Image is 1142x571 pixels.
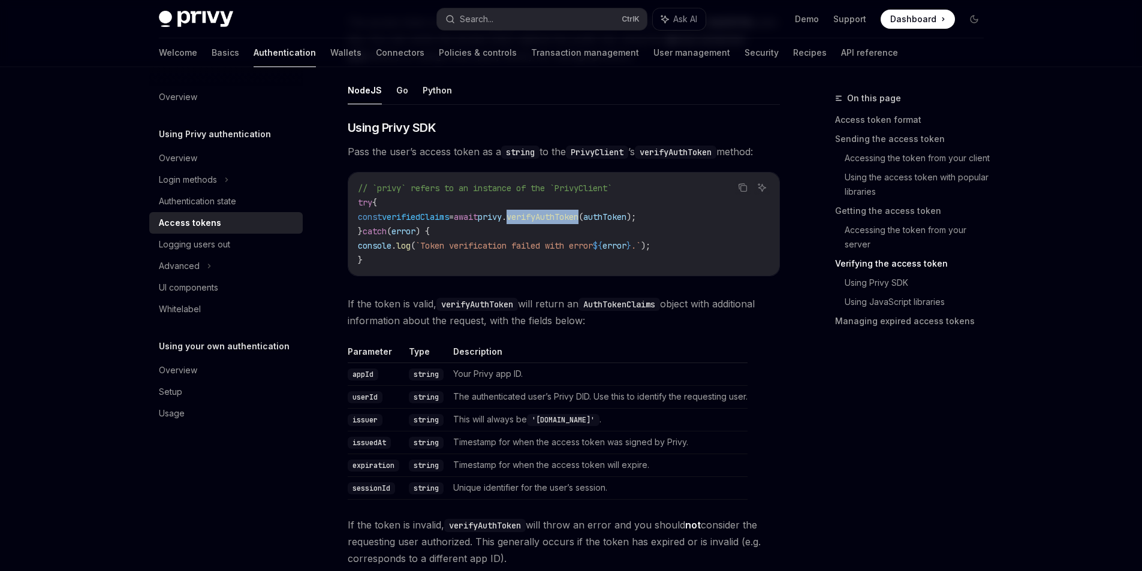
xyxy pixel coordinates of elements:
[358,255,363,265] span: }
[448,431,748,454] td: Timestamp for when the access token was signed by Privy.
[754,180,770,195] button: Ask AI
[159,280,218,295] div: UI components
[409,482,444,494] code: string
[159,90,197,104] div: Overview
[159,406,185,421] div: Usage
[348,143,780,160] span: Pass the user’s access token as a to the ’s method:
[391,226,415,237] span: error
[448,408,748,431] td: This will always be .
[411,240,415,251] span: (
[409,368,444,380] code: string
[415,226,430,237] span: ) {
[583,212,626,222] span: authToken
[845,292,993,312] a: Using JavaScript libraries
[404,346,448,363] th: Type
[149,147,303,169] a: Overview
[835,312,993,331] a: Managing expired access tokens
[653,8,706,30] button: Ask AI
[348,414,382,426] code: issuer
[376,38,424,67] a: Connectors
[502,212,507,222] span: .
[531,38,639,67] a: Transaction management
[159,216,221,230] div: Access tokens
[372,197,377,208] span: {
[641,240,650,251] span: );
[437,8,647,30] button: Search...CtrlK
[448,385,748,408] td: The authenticated user’s Privy DID. Use this to identify the requesting user.
[626,240,631,251] span: }
[460,12,493,26] div: Search...
[841,38,898,67] a: API reference
[454,212,478,222] span: await
[149,381,303,403] a: Setup
[685,519,701,531] strong: not
[965,10,984,29] button: Toggle dark mode
[348,391,382,403] code: userId
[795,13,819,25] a: Demo
[745,38,779,67] a: Security
[159,363,197,377] div: Overview
[793,38,827,67] a: Recipes
[396,76,408,104] button: Go
[735,180,751,195] button: Copy the contents from the code block
[358,183,612,194] span: // `privy` refers to an instance of the `PrivyClient`
[409,391,444,403] code: string
[478,212,502,222] span: privy
[409,414,444,426] code: string
[566,146,628,159] code: PrivyClient
[159,302,201,316] div: Whitelabel
[254,38,316,67] a: Authentication
[835,110,993,129] a: Access token format
[330,38,361,67] a: Wallets
[631,240,641,251] span: .`
[845,168,993,201] a: Using the access token with popular libraries
[348,460,399,472] code: expiration
[358,212,382,222] span: const
[149,403,303,424] a: Usage
[501,146,540,159] code: string
[593,240,602,251] span: ${
[348,119,436,136] span: Using Privy SDK
[635,146,716,159] code: verifyAuthToken
[527,414,599,426] code: '[DOMAIN_NAME]'
[833,13,866,25] a: Support
[409,460,444,472] code: string
[449,212,454,222] span: =
[159,259,200,273] div: Advanced
[159,339,290,354] h5: Using your own authentication
[348,482,395,494] code: sessionId
[436,298,518,311] code: verifyAuthToken
[835,201,993,220] a: Getting the access token
[358,197,372,208] span: try
[363,226,387,237] span: catch
[348,346,404,363] th: Parameter
[149,191,303,212] a: Authentication state
[212,38,239,67] a: Basics
[149,277,303,298] a: UI components
[622,14,640,24] span: Ctrl K
[845,149,993,168] a: Accessing the token from your client
[149,359,303,381] a: Overview
[835,129,993,149] a: Sending the access token
[159,385,182,399] div: Setup
[845,273,993,292] a: Using Privy SDK
[159,127,271,141] h5: Using Privy authentication
[159,151,197,165] div: Overview
[149,234,303,255] a: Logging users out
[415,240,593,251] span: `Token verification failed with error
[444,519,526,532] code: verifyAuthToken
[159,173,217,187] div: Login methods
[423,76,452,104] button: Python
[159,194,236,209] div: Authentication state
[396,240,411,251] span: log
[348,295,780,329] span: If the token is valid, will return an object with additional information about the request, with ...
[448,454,748,476] td: Timestamp for when the access token will expire.
[391,240,396,251] span: .
[578,212,583,222] span: (
[448,362,748,385] td: Your Privy app ID.
[149,86,303,108] a: Overview
[382,212,449,222] span: verifiedClaims
[348,516,780,567] span: If the token is invalid, will throw an error and you should consider the requesting user authoriz...
[835,254,993,273] a: Verifying the access token
[348,76,382,104] button: NodeJS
